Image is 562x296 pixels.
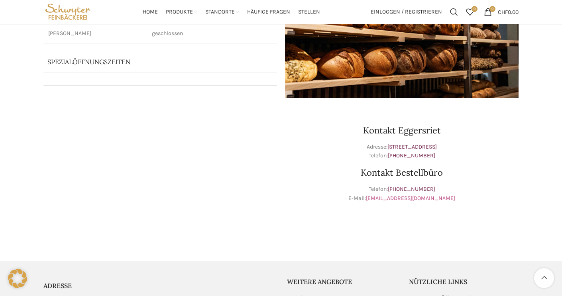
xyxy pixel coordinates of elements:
div: Main navigation [96,4,367,20]
p: Spezialöffnungszeiten [47,57,251,66]
a: Site logo [43,8,92,15]
a: 0 CHF0.00 [480,4,523,20]
a: Stellen [298,4,320,20]
a: Einloggen / Registrieren [367,4,446,20]
a: 0 [462,4,478,20]
a: [PHONE_NUMBER] [388,186,435,192]
p: Adresse: Telefon: [285,143,519,161]
a: Häufige Fragen [247,4,290,20]
h5: Nützliche Links [409,277,519,286]
div: Meine Wunschliste [462,4,478,20]
span: Produkte [166,8,193,16]
p: [PERSON_NAME] [48,29,142,37]
h3: Kontakt Bestellbüro [285,168,519,177]
h3: Kontakt Eggersriet [285,126,519,135]
span: ADRESSE [43,282,72,290]
a: Scroll to top button [534,268,554,288]
a: Home [143,4,158,20]
a: [PHONE_NUMBER] [388,152,435,159]
a: [EMAIL_ADDRESS][DOMAIN_NAME] [366,195,455,202]
p: geschlossen [152,29,272,37]
span: 0 [489,6,495,12]
a: [STREET_ADDRESS] [387,143,437,150]
span: Einloggen / Registrieren [371,9,442,15]
a: Standorte [205,4,239,20]
p: Telefon: E-Mail: [285,185,519,203]
span: Home [143,8,158,16]
h5: Weitere Angebote [287,277,397,286]
span: Stellen [298,8,320,16]
iframe: schwyter eggersriet [43,106,277,225]
span: Häufige Fragen [247,8,290,16]
span: CHF [498,8,508,15]
span: 0 [472,6,478,12]
a: Produkte [166,4,197,20]
a: Suchen [446,4,462,20]
bdi: 0.00 [498,8,519,15]
span: Standorte [205,8,235,16]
